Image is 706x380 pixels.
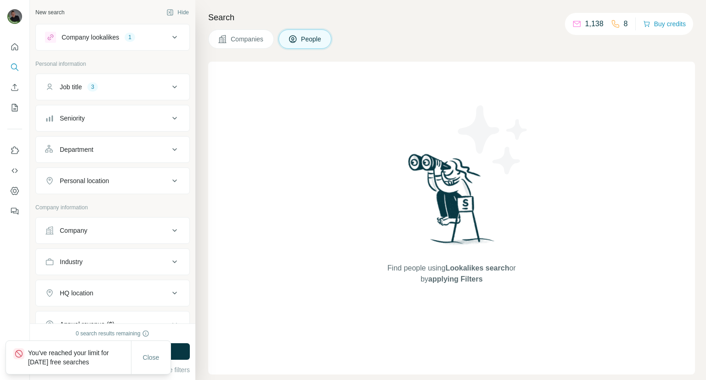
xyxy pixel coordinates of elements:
img: Avatar [7,9,22,24]
span: Close [143,353,159,362]
button: Use Surfe API [7,162,22,179]
div: HQ location [60,288,93,298]
div: 3 [87,83,98,91]
div: Department [60,145,93,154]
p: 1,138 [585,18,604,29]
span: People [301,35,322,44]
div: Industry [60,257,83,266]
p: Company information [35,203,190,212]
img: Surfe Illustration - Stars [452,98,535,181]
span: Lookalikes search [445,264,509,272]
div: Company lookalikes [62,33,119,42]
button: Company [36,219,189,242]
button: Quick start [7,39,22,55]
span: applying Filters [428,275,483,283]
button: Personal location [36,170,189,192]
div: Annual revenue ($) [60,320,114,329]
p: Personal information [35,60,190,68]
div: Personal location [60,176,109,185]
div: 0 search results remaining [76,329,150,338]
div: Company [60,226,87,235]
div: 1 [125,33,135,41]
button: Seniority [36,107,189,129]
button: Job title3 [36,76,189,98]
button: Buy credits [643,17,686,30]
span: Find people using or by [378,263,525,285]
div: Seniority [60,114,85,123]
div: Job title [60,82,82,92]
span: Companies [231,35,264,44]
button: Industry [36,251,189,273]
h4: Search [208,11,695,24]
button: Feedback [7,203,22,219]
button: Dashboard [7,183,22,199]
button: Annual revenue ($) [36,313,189,335]
img: Surfe Illustration - Woman searching with binoculars [404,151,500,254]
div: New search [35,8,64,17]
p: You've reached your limit for [DATE] free searches [28,348,131,367]
button: Close [137,349,166,366]
p: 8 [624,18,628,29]
button: My lists [7,99,22,116]
button: Hide [160,6,195,19]
button: HQ location [36,282,189,304]
button: Search [7,59,22,75]
button: Enrich CSV [7,79,22,96]
button: Use Surfe on LinkedIn [7,142,22,159]
button: Company lookalikes1 [36,26,189,48]
button: Department [36,138,189,161]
